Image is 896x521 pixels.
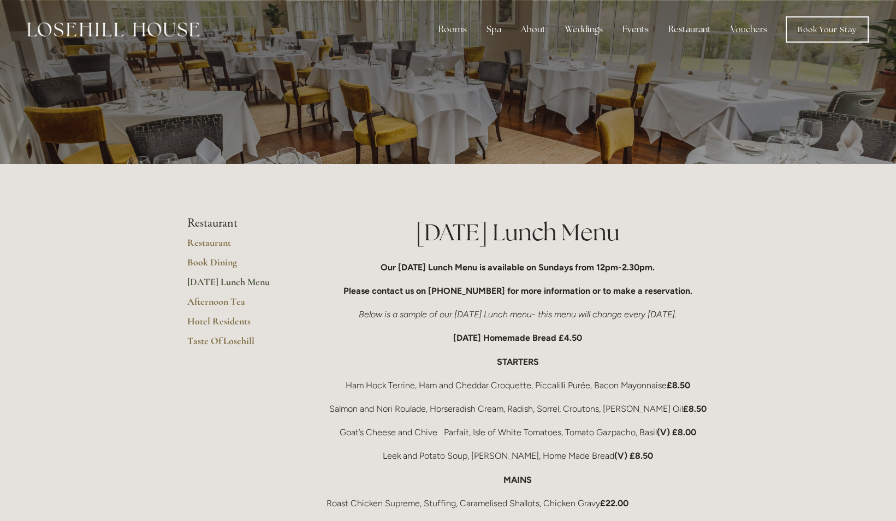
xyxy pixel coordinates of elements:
[187,295,292,315] a: Afternoon Tea
[478,19,510,40] div: Spa
[497,357,539,367] strong: STARTERS
[503,475,532,485] strong: MAINS
[327,496,709,511] p: Roast Chicken Supreme, Stuffing, Caramelised Shallots, Chicken Gravy
[786,16,869,43] a: Book Your Stay
[187,236,292,256] a: Restaurant
[343,286,692,296] strong: Please contact us on [PHONE_NUMBER] for more information or to make a reservation.
[600,498,628,508] strong: £22.00
[512,19,554,40] div: About
[359,309,677,319] em: Below is a sample of our [DATE] Lunch menu- this menu will change every [DATE].
[453,333,582,343] strong: [DATE] Homemade Bread £4.50
[187,256,292,276] a: Book Dining
[27,22,199,37] img: Losehill House
[614,451,653,461] strong: (V) £8.50
[187,216,292,230] li: Restaurant
[660,19,720,40] div: Restaurant
[381,262,655,273] strong: Our [DATE] Lunch Menu is available on Sundays from 12pm-2.30pm.
[722,19,776,40] a: Vouchers
[657,427,696,437] strong: (V) £8.00
[187,276,292,295] a: [DATE] Lunch Menu
[327,378,709,393] p: Ham Hock Terrine, Ham and Cheddar Croquette, Piccalilli Purée, Bacon Mayonnaise
[327,401,709,416] p: Salmon and Nori Roulade, Horseradish Cream, Radish, Sorrel, Croutons, [PERSON_NAME] Oil
[667,380,690,390] strong: £8.50
[187,335,292,354] a: Taste Of Losehill
[683,404,707,414] strong: £8.50
[187,315,292,335] a: Hotel Residents
[327,448,709,463] p: Leek and Potato Soup, [PERSON_NAME], Home Made Bread
[556,19,612,40] div: Weddings
[614,19,657,40] div: Events
[327,216,709,248] h1: [DATE] Lunch Menu
[430,19,476,40] div: Rooms
[327,425,709,440] p: Goat’s Cheese and Chive Parfait, Isle of White Tomatoes, Tomato Gazpacho, Basil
